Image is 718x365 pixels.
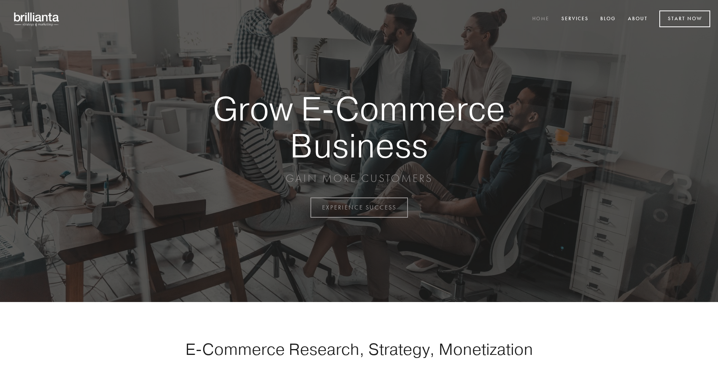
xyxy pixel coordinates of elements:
a: Services [556,13,594,26]
a: Blog [595,13,621,26]
a: Start Now [659,10,710,27]
strong: Grow E-Commerce Business [186,90,532,164]
p: GAIN MORE CUSTOMERS [186,171,532,185]
h1: E-Commerce Research, Strategy, Monetization [161,339,557,359]
a: About [623,13,653,26]
a: EXPERIENCE SUCCESS [310,197,408,218]
img: brillianta - research, strategy, marketing [8,8,66,30]
a: Home [527,13,554,26]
